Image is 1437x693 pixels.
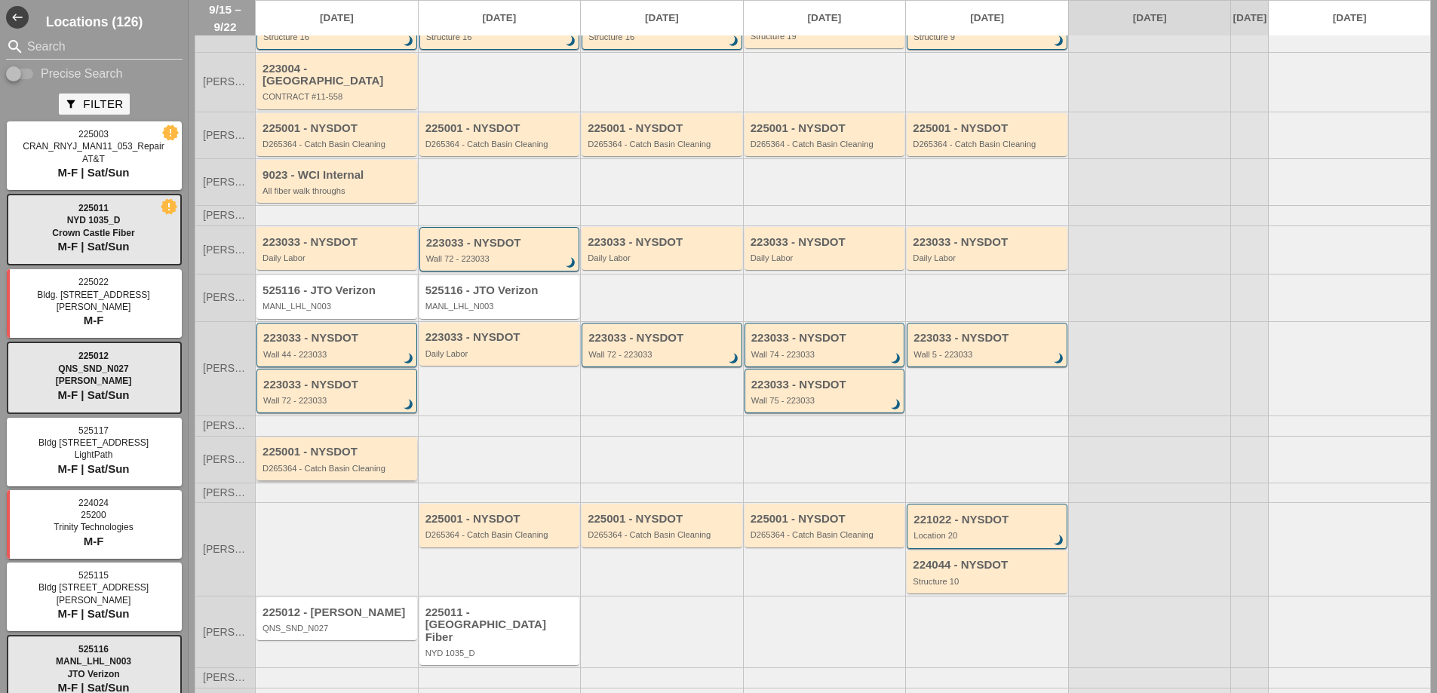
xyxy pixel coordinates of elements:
a: [DATE] [1269,1,1430,35]
label: Precise Search [41,66,123,81]
i: brightness_3 [563,255,579,271]
div: Structure 19 [751,32,901,41]
span: 225012 [78,351,109,361]
a: [DATE] [256,1,418,35]
div: D265364 - Catch Basin Cleaning [425,140,576,149]
div: CONTRACT #11-558 [263,92,413,101]
a: [DATE] [744,1,906,35]
a: [DATE] [581,1,743,35]
i: brightness_3 [726,351,742,367]
div: Filter [65,96,123,113]
span: 9/15 – 9/22 [203,1,247,35]
i: brightness_3 [1051,351,1067,367]
div: Location 20 [913,531,1063,540]
span: 225003 [78,129,109,140]
div: 223033 - NYSDOT [263,236,413,249]
div: Wall 75 - 223033 [751,396,901,405]
i: brightness_3 [888,397,904,413]
div: Daily Labor [751,253,901,262]
span: [PERSON_NAME] [203,130,247,141]
span: M-F [84,314,104,327]
span: [PERSON_NAME] [56,376,132,386]
div: 223033 - NYSDOT [751,236,901,249]
div: MANL_LHL_N003 [263,302,413,311]
span: 525116 [78,644,109,655]
span: [PERSON_NAME] [203,672,247,683]
i: brightness_3 [563,33,579,50]
div: D265364 - Catch Basin Cleaning [263,140,413,149]
span: [PERSON_NAME] [203,544,247,555]
div: 225001 - NYSDOT [425,513,576,526]
a: [DATE] [419,1,581,35]
div: 225001 - NYSDOT [263,446,413,458]
span: M-F | Sat/Sun [57,607,129,620]
span: [PERSON_NAME] [203,627,247,638]
div: 223033 - NYSDOT [425,331,576,344]
div: D265364 - Catch Basin Cleaning [913,140,1064,149]
div: Wall 74 - 223033 [751,350,901,359]
div: 223004 - [GEOGRAPHIC_DATA] [263,63,413,87]
div: Structure 9 [913,32,1063,41]
div: Structure 16 [426,32,576,41]
div: Wall 72 - 223033 [426,254,576,263]
div: 525116 - JTO Verizon [263,284,413,297]
div: 225001 - NYSDOT [751,122,901,135]
a: [DATE] [1069,1,1231,35]
span: Bldg [STREET_ADDRESS] [38,582,149,593]
div: Structure 16 [588,32,738,41]
i: brightness_3 [401,351,417,367]
span: M-F | Sat/Sun [57,462,129,475]
div: Daily Labor [425,349,576,358]
span: [PERSON_NAME] [203,420,247,431]
div: All fiber walk throughs [263,186,413,195]
div: 224044 - NYSDOT [913,559,1064,572]
div: D265364 - Catch Basin Cleaning [588,140,738,149]
i: brightness_3 [401,397,417,413]
div: Enable Precise search to match search terms exactly. [6,65,183,83]
span: 225011 [78,203,109,213]
span: M-F | Sat/Sun [57,166,129,179]
span: AT&T [82,154,105,164]
div: 9023 - WCI Internal [263,169,413,182]
div: 223033 - NYSDOT [263,332,413,345]
i: new_releases [164,126,177,140]
div: 223033 - NYSDOT [263,379,413,391]
span: [PERSON_NAME] [203,210,247,221]
div: QNS_SND_N027 [263,624,413,633]
i: filter_alt [65,98,77,110]
i: new_releases [162,200,176,213]
div: Wall 72 - 223033 [588,350,738,359]
div: 223033 - NYSDOT [588,236,738,249]
i: brightness_3 [726,33,742,50]
span: 224024 [78,498,109,508]
div: D265364 - Catch Basin Cleaning [751,140,901,149]
span: LightPath [75,449,113,460]
div: D265364 - Catch Basin Cleaning [588,530,738,539]
div: Structure 10 [913,577,1064,586]
span: Bldg [STREET_ADDRESS] [38,437,149,448]
button: Shrink Sidebar [6,6,29,29]
span: [PERSON_NAME] [57,595,131,606]
div: Wall 5 - 223033 [913,350,1063,359]
span: 525115 [78,570,109,581]
span: Bldg. [STREET_ADDRESS] [37,290,149,300]
div: 223033 - NYSDOT [913,332,1063,345]
div: 225001 - NYSDOT [263,122,413,135]
i: brightness_3 [1051,33,1067,50]
div: D265364 - Catch Basin Cleaning [263,464,413,473]
i: brightness_3 [1051,532,1067,549]
span: 525117 [78,425,109,436]
div: 223033 - NYSDOT [588,332,738,345]
span: 225022 [78,277,109,287]
div: Daily Labor [588,253,738,262]
span: QNS_SND_N027 [58,363,128,374]
span: M-F | Sat/Sun [57,388,129,401]
span: [PERSON_NAME] [57,302,131,312]
div: 225001 - NYSDOT [425,122,576,135]
div: D265364 - Catch Basin Cleaning [751,530,901,539]
span: [PERSON_NAME] [203,244,247,256]
span: [PERSON_NAME] [203,454,247,465]
span: [PERSON_NAME] [203,487,247,498]
a: [DATE] [906,1,1068,35]
div: 225001 - NYSDOT [588,122,738,135]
